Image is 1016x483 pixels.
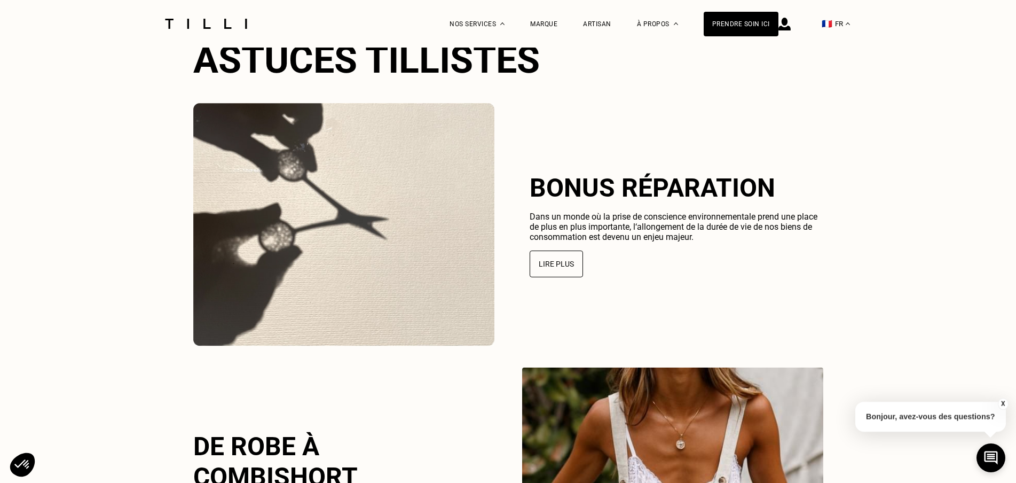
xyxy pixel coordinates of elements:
[822,19,832,29] span: 🇫🇷
[161,19,251,29] img: Logo du service de couturière Tilli
[193,103,494,346] img: Bonus réparation
[704,12,778,36] a: Prendre soin ici
[855,402,1006,432] p: Bonjour, avez-vous des questions?
[193,38,823,82] h2: Astuces Tillistes
[997,398,1008,410] button: X
[530,251,583,277] button: Lire plus
[583,20,611,28] a: Artisan
[530,173,823,203] h2: Bonus réparation
[674,22,678,25] img: Menu déroulant à propos
[530,212,817,242] span: Dans un monde où la prise de conscience environnementale prend une place de plus en plus importan...
[500,22,505,25] img: Menu déroulant
[530,20,557,28] a: Marque
[778,18,791,30] img: icône connexion
[846,22,850,25] img: menu déroulant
